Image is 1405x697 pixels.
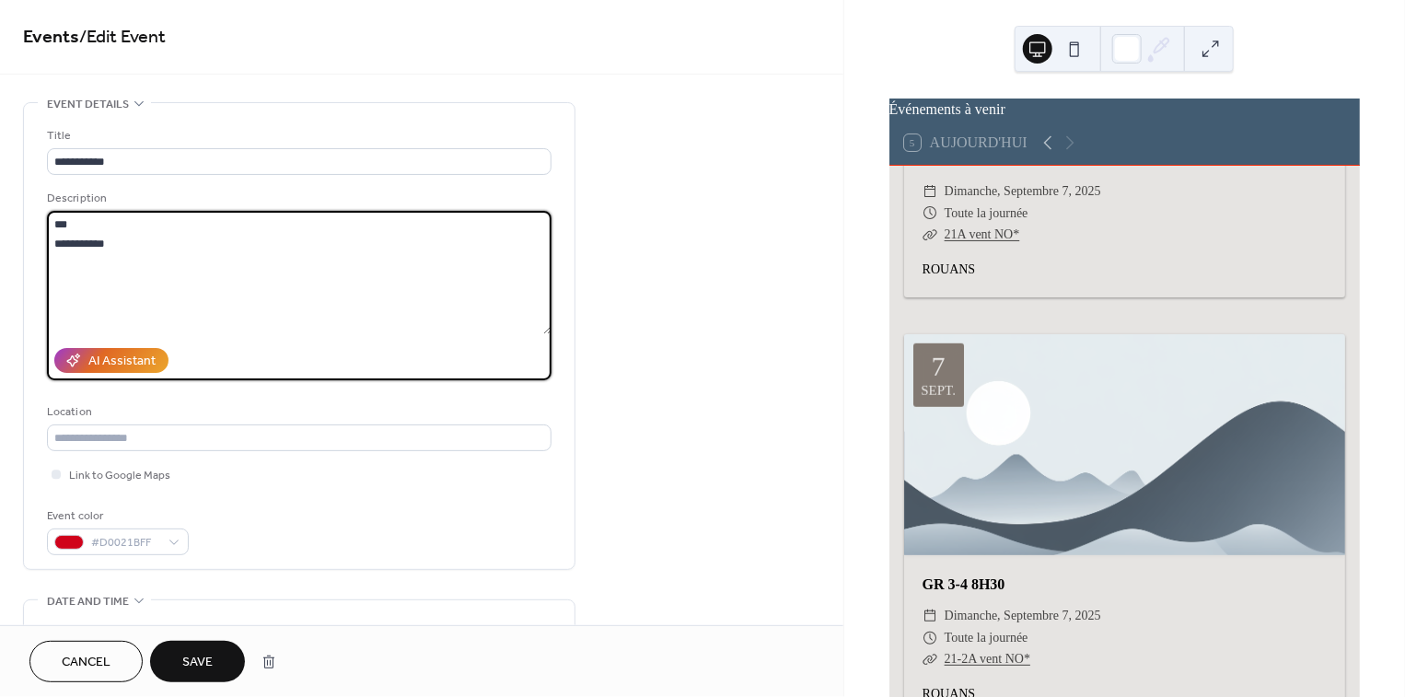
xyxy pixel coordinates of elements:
div: Title [47,126,548,145]
span: Cancel [62,654,110,673]
a: GR 2 8H30 [923,152,993,168]
a: Events [23,20,79,56]
div: Location [47,402,548,422]
div: ​ [923,605,937,627]
div: ​ [923,180,937,203]
div: End date [308,623,360,643]
a: 21A vent NO* [945,227,1020,241]
span: dimanche, septembre 7, 2025 [945,180,1101,203]
span: Toute la journée [945,203,1028,225]
span: Link to Google Maps [69,467,170,486]
div: sept. [921,384,956,398]
div: 7 [932,353,946,380]
div: ​ [923,648,937,670]
div: Start date [47,623,104,643]
span: Event details [47,95,129,114]
div: ROUANS [904,260,1345,279]
button: Save [150,641,245,682]
a: 21-2A vent NO* [945,652,1030,666]
div: Événements à venir [889,99,1360,121]
div: ​ [923,627,937,649]
div: Description [47,189,548,208]
span: Date and time [47,592,129,611]
span: Toute la journée [945,627,1028,649]
span: / Edit Event [79,20,166,56]
button: Cancel [29,641,143,682]
span: dimanche, septembre 7, 2025 [945,605,1101,627]
a: GR 3-4 8H30 [923,576,1005,592]
button: AI Assistant [54,348,168,373]
span: #D0021BFF [91,534,159,553]
div: ​ [923,224,937,246]
div: AI Assistant [88,353,156,372]
span: Save [182,654,213,673]
div: ​ [923,203,937,225]
div: Event color [47,506,185,526]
